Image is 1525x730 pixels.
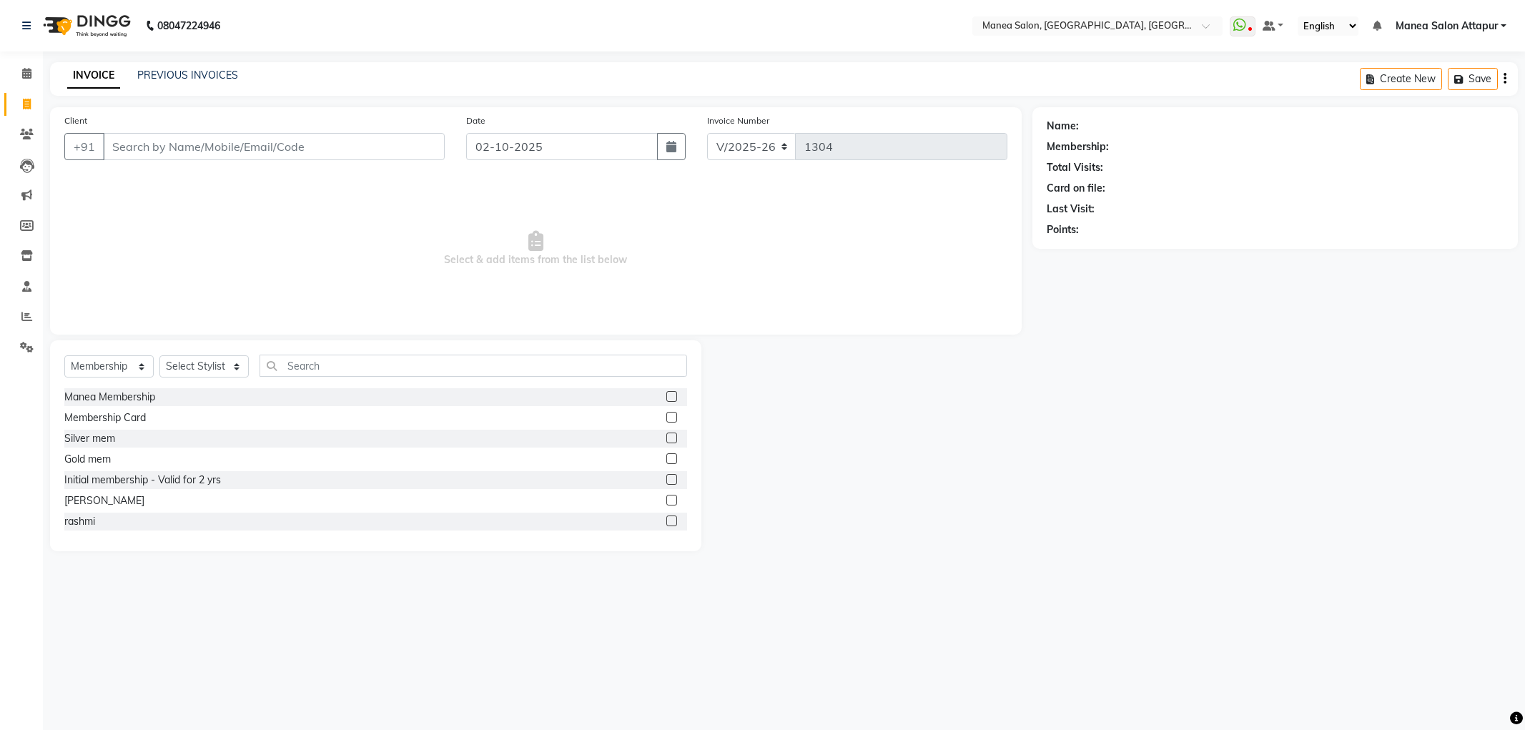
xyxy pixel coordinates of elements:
[1047,139,1109,154] div: Membership:
[64,431,115,446] div: Silver mem
[707,114,769,127] label: Invoice Number
[36,6,134,46] img: logo
[67,63,120,89] a: INVOICE
[466,114,485,127] label: Date
[1047,181,1105,196] div: Card on file:
[64,410,146,425] div: Membership Card
[137,69,238,82] a: PREVIOUS INVOICES
[260,355,687,377] input: Search
[64,493,144,508] div: [PERSON_NAME]
[1396,19,1498,34] span: Manea Salon Attapur
[1047,160,1103,175] div: Total Visits:
[103,133,445,160] input: Search by Name/Mobile/Email/Code
[64,473,221,488] div: Initial membership - Valid for 2 yrs
[1047,222,1079,237] div: Points:
[64,133,104,160] button: +91
[1448,68,1498,90] button: Save
[64,452,111,467] div: Gold mem
[64,114,87,127] label: Client
[1047,202,1095,217] div: Last Visit:
[1360,68,1442,90] button: Create New
[64,177,1007,320] span: Select & add items from the list below
[64,390,155,405] div: Manea Membership
[64,514,95,529] div: rashmi
[157,6,220,46] b: 08047224946
[1047,119,1079,134] div: Name:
